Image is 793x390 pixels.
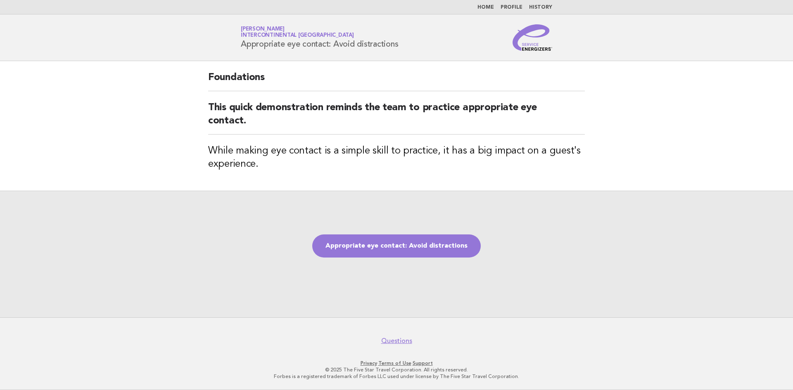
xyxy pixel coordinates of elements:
img: Service Energizers [513,24,552,51]
a: History [529,5,552,10]
h2: Foundations [208,71,585,91]
p: © 2025 The Five Star Travel Corporation. All rights reserved. [144,366,649,373]
a: Appropriate eye contact: Avoid distractions [312,234,481,258]
a: Terms of Use [378,360,411,366]
p: · · [144,360,649,366]
h2: This quick demonstration reminds the team to practice appropriate eye contact. [208,101,585,135]
a: [PERSON_NAME]InterContinental [GEOGRAPHIC_DATA] [241,26,354,38]
a: Questions [381,337,412,345]
a: Profile [501,5,522,10]
a: Home [477,5,494,10]
p: Forbes is a registered trademark of Forbes LLC used under license by The Five Star Travel Corpora... [144,373,649,380]
span: InterContinental [GEOGRAPHIC_DATA] [241,33,354,38]
h1: Appropriate eye contact: Avoid distractions [241,27,398,48]
a: Support [413,360,433,366]
a: Privacy [361,360,377,366]
h3: While making eye contact is a simple skill to practice, it has a big impact on a guest's experience. [208,144,585,171]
